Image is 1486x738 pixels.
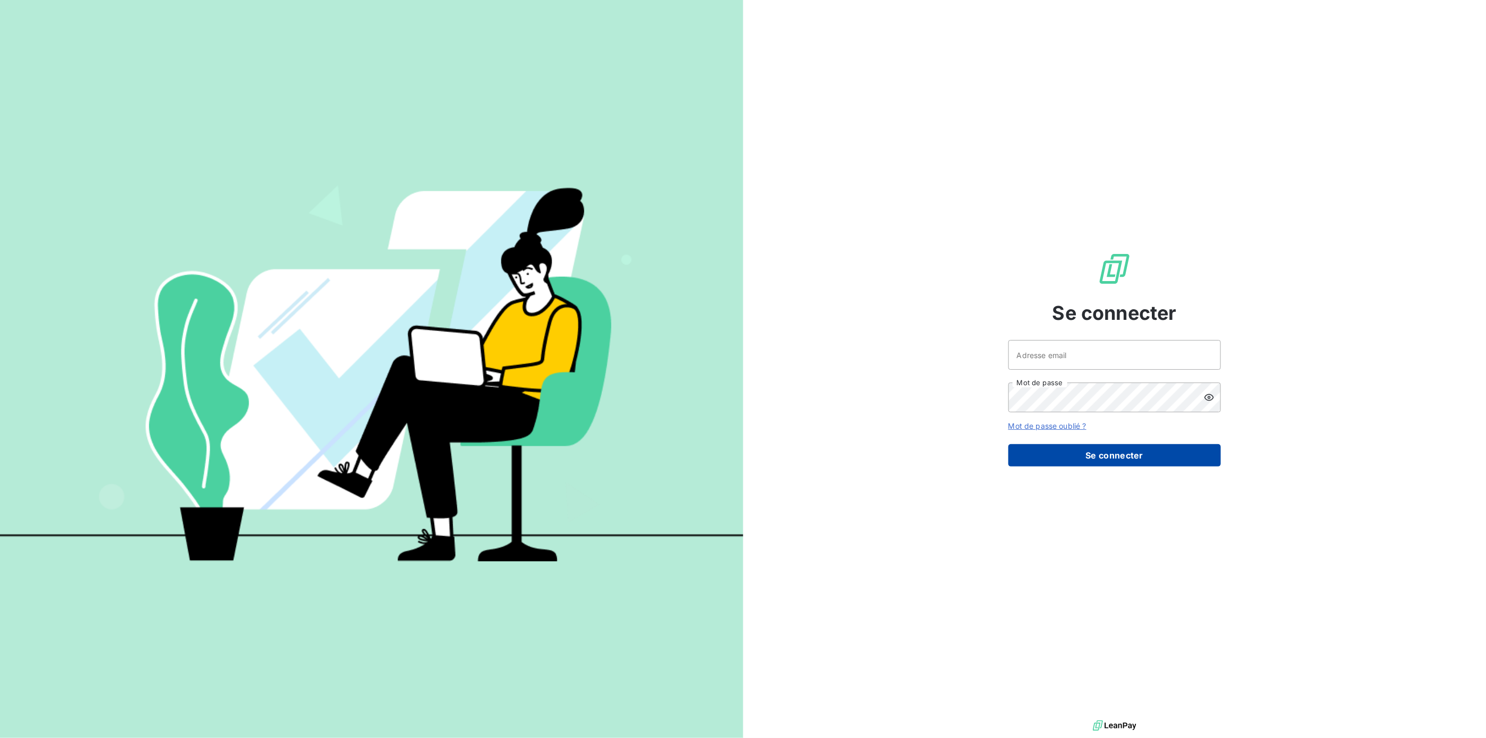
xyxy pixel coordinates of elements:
[1008,340,1221,370] input: placeholder
[1098,252,1132,286] img: Logo LeanPay
[1052,299,1177,327] span: Se connecter
[1093,718,1136,734] img: logo
[1008,421,1086,430] a: Mot de passe oublié ?
[1008,444,1221,466] button: Se connecter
